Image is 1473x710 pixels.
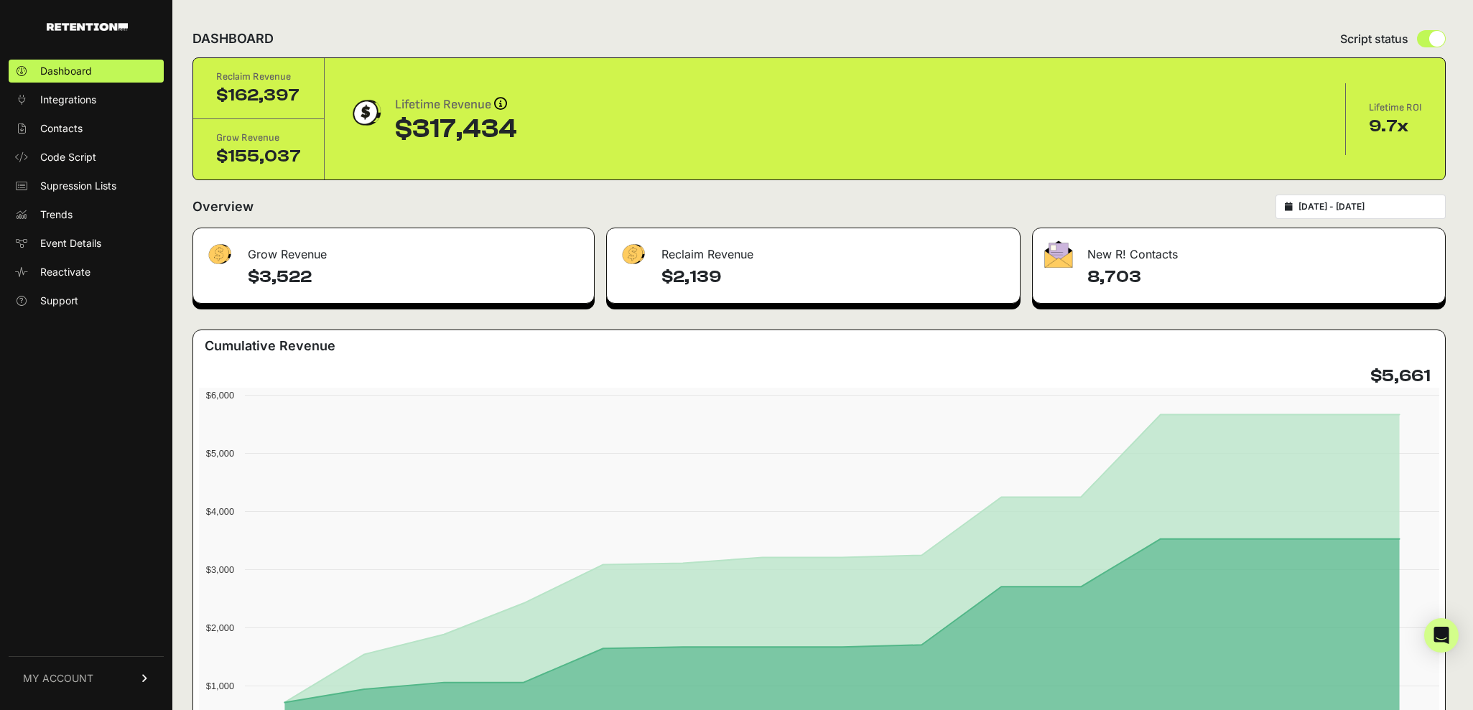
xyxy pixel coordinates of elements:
[9,60,164,83] a: Dashboard
[9,174,164,197] a: Supression Lists
[1340,30,1408,47] span: Script status
[607,228,1021,271] div: Reclaim Revenue
[192,29,274,49] h2: DASHBOARD
[618,240,647,268] img: fa-dollar-13500eef13a19c4ab2b9ed9ad552e47b0d9fc28b02b83b90ba0e00f96d6372e9.png
[1044,240,1073,268] img: fa-envelope-19ae18322b30453b285274b1b8af3d052b27d846a4fbe8435d1a52b978f639a2.png
[9,261,164,284] a: Reactivate
[193,228,594,271] div: Grow Revenue
[40,236,101,251] span: Event Details
[1087,266,1433,289] h4: 8,703
[9,289,164,312] a: Support
[206,448,234,459] text: $5,000
[40,121,83,136] span: Contacts
[216,84,301,107] div: $162,397
[1369,101,1422,115] div: Lifetime ROI
[206,564,234,575] text: $3,000
[206,622,234,633] text: $2,000
[40,179,116,193] span: Supression Lists
[216,70,301,84] div: Reclaim Revenue
[206,681,234,691] text: $1,000
[206,390,234,401] text: $6,000
[205,336,335,356] h3: Cumulative Revenue
[395,115,517,144] div: $317,434
[47,23,128,31] img: Retention.com
[40,294,78,308] span: Support
[1370,365,1431,388] h4: $5,661
[9,88,164,111] a: Integrations
[9,232,164,255] a: Event Details
[348,95,384,131] img: dollar-coin-05c43ed7efb7bc0c12610022525b4bbbb207c7efeef5aecc26f025e68dcafac9.png
[40,207,73,222] span: Trends
[248,266,582,289] h4: $3,522
[1369,115,1422,138] div: 9.7x
[661,266,1009,289] h4: $2,139
[206,506,234,517] text: $4,000
[23,671,93,686] span: MY ACCOUNT
[40,150,96,164] span: Code Script
[40,93,96,107] span: Integrations
[9,656,164,700] a: MY ACCOUNT
[395,95,517,115] div: Lifetime Revenue
[216,145,301,168] div: $155,037
[216,131,301,145] div: Grow Revenue
[1424,618,1459,653] div: Open Intercom Messenger
[1033,228,1445,271] div: New R! Contacts
[40,64,92,78] span: Dashboard
[205,240,233,268] img: fa-dollar-13500eef13a19c4ab2b9ed9ad552e47b0d9fc28b02b83b90ba0e00f96d6372e9.png
[192,197,254,217] h2: Overview
[40,265,90,279] span: Reactivate
[9,117,164,140] a: Contacts
[9,203,164,226] a: Trends
[9,146,164,169] a: Code Script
